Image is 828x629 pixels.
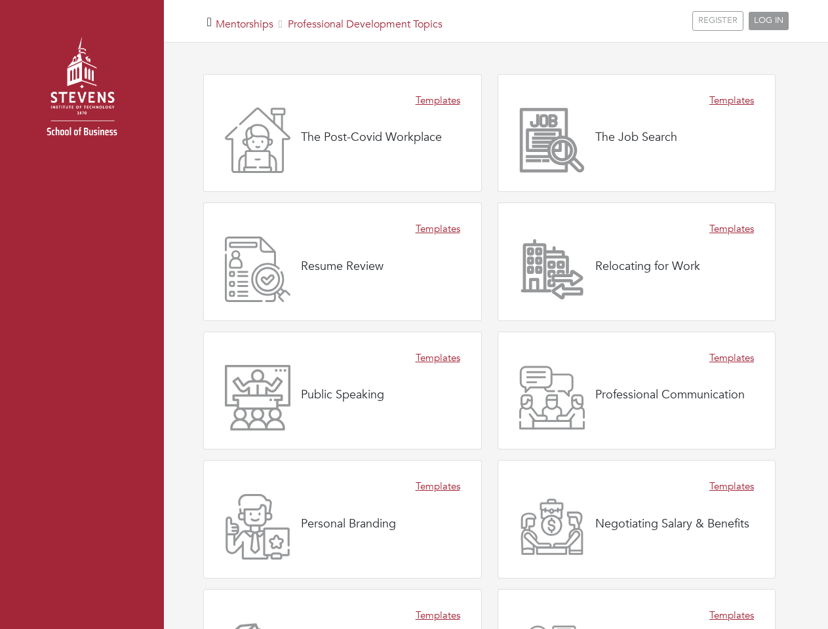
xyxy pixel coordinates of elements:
a: LOG IN [749,12,789,30]
a: Professional Development Topics [288,17,443,31]
a: Templates [709,93,754,108]
a: Templates [709,479,754,494]
a: Templates [709,351,754,366]
a: Templates [709,221,754,237]
img: stevens_logo.png [13,23,151,161]
a: Templates [416,221,460,237]
a: Templates [416,479,460,494]
a: Templates [709,608,754,623]
h4: Relocating for Work [595,259,700,274]
h4: The Job Search [595,130,677,145]
h4: Negotiating Salary & Benefits [595,517,749,531]
a: Mentorships [216,17,273,31]
a: Templates [416,351,460,366]
a: Templates [416,93,460,108]
h4: Public Speaking [301,388,384,402]
a: REGISTER [692,11,743,31]
h4: Resume Review [301,259,384,274]
h4: Personal Branding [301,517,396,531]
h4: Professional Communication [595,388,745,402]
a: Templates [416,608,460,623]
h4: The Post-Covid Workplace [301,130,442,145]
